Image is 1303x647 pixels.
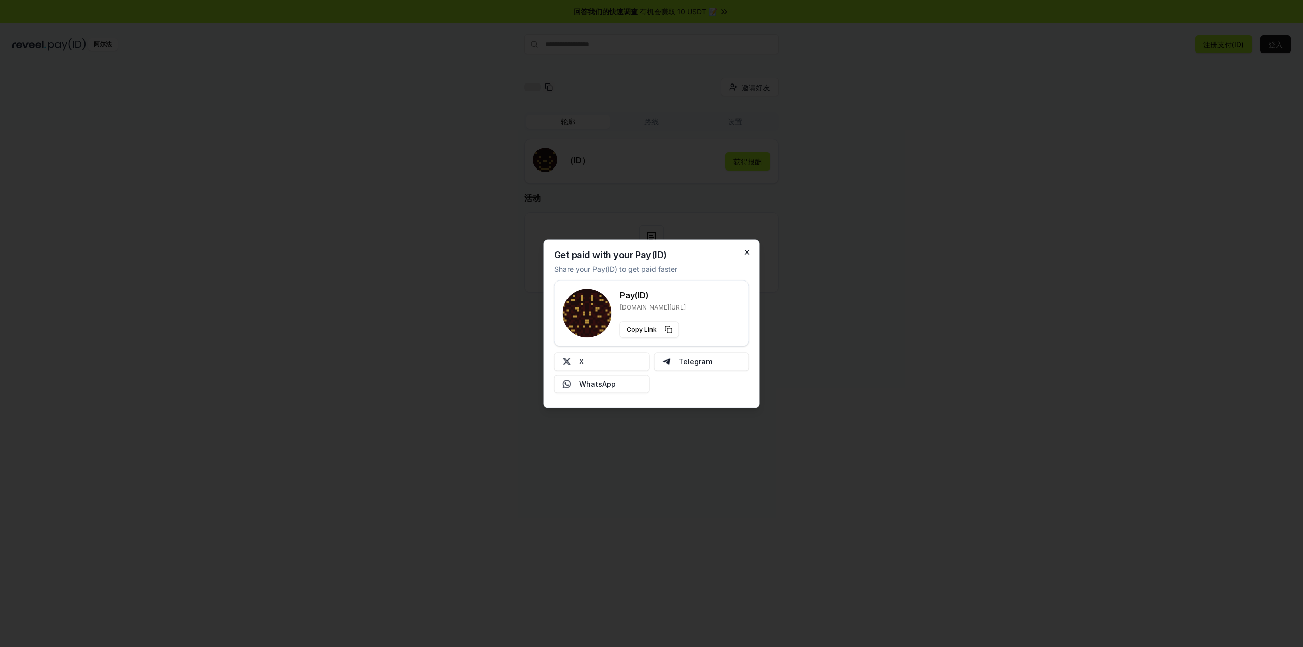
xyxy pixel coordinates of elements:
[654,352,749,371] button: Telegram
[554,352,650,371] button: X
[662,357,670,365] img: Telegram
[620,289,686,301] h3: Pay(ID)
[554,263,677,274] p: Share your Pay(ID) to get paid faster
[554,375,650,393] button: WhatsApp
[620,303,686,311] p: [DOMAIN_NAME][URL]
[620,321,679,337] button: Copy Link
[563,380,571,388] img: Whatsapp
[554,250,667,259] h2: Get paid with your Pay(ID)
[563,357,571,365] img: X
